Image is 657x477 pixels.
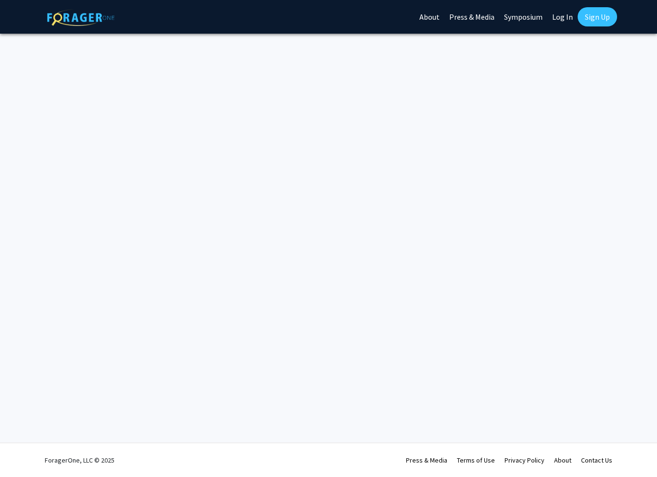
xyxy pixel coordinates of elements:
a: About [554,456,571,464]
a: Terms of Use [457,456,495,464]
a: Privacy Policy [505,456,544,464]
img: ForagerOne Logo [47,9,114,26]
a: Press & Media [406,456,447,464]
a: Sign Up [578,7,617,26]
a: Contact Us [581,456,612,464]
div: ForagerOne, LLC © 2025 [45,443,114,477]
